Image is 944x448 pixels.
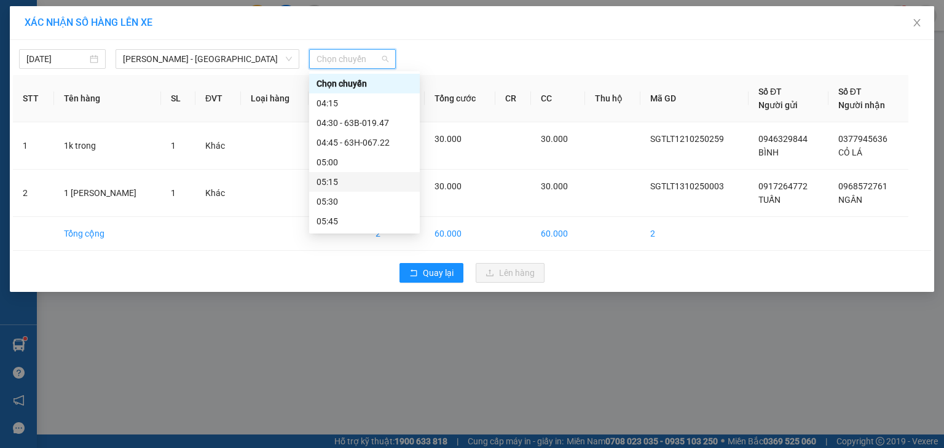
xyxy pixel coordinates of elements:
b: [STREET_ADDRESS][PERSON_NAME] [6,34,83,58]
span: Người gửi [758,100,798,110]
span: rollback [409,269,418,278]
div: 04:15 [317,96,412,110]
span: 30.000 [435,134,462,144]
div: 05:45 [317,214,412,228]
span: TUẤN [758,195,781,205]
span: environment [85,22,93,30]
span: phone [6,62,15,71]
div: Biên Nhận Hàng gởi [6,77,178,101]
span: Chọn chuyến [317,50,388,68]
td: 2 [640,217,749,251]
div: 05:00 [317,155,412,169]
span: 0377945636 [838,134,887,144]
div: Chọn chuyến [309,74,420,93]
td: Tổng cộng [54,217,161,251]
span: down [285,55,293,63]
div: 05:15 [317,175,412,189]
span: Số ĐT [758,87,782,96]
span: CỎ LÁ [838,147,862,157]
th: Tên hàng [54,75,161,122]
td: Khác [195,122,241,170]
span: XÁC NHẬN SỐ HÀNG LÊN XE [25,17,152,28]
span: close [912,18,922,28]
input: 13/10/2025 [26,52,87,66]
th: ĐVT [195,75,241,122]
th: SL [161,75,195,122]
th: CR [495,75,531,122]
th: Tổng cước [425,75,495,122]
span: NGÂN [838,195,862,205]
b: 0901222058 [17,61,66,71]
b: 42 Ấp Bắc, P10, [GEOGRAPHIC_DATA] [85,21,161,58]
th: CC [531,75,585,122]
td: 2 [366,217,425,251]
td: 60.000 [531,217,585,251]
span: 0946329844 [758,134,808,144]
span: BÌNH [758,147,779,157]
span: 30.000 [541,134,568,144]
span: SGTLT1210250259 [650,134,724,144]
th: Loại hàng [241,75,309,122]
button: Close [900,6,934,41]
th: STT [13,75,54,122]
span: 1 [171,141,176,151]
span: 30.000 [541,181,568,191]
span: phone [85,62,93,71]
span: 0917264772 [758,181,808,191]
div: 04:30 - 63B-019.47 [317,116,412,130]
th: Thu hộ [585,75,640,122]
td: 1k trong [54,122,161,170]
span: SGTLT1310250003 [650,181,724,191]
span: environment [6,22,15,30]
button: rollbackQuay lại [399,263,463,283]
div: 05:30 [317,195,412,208]
td: Khác [195,170,241,217]
td: 2 [13,170,54,217]
b: 0901222073 [95,61,144,71]
span: 0968572761 [838,181,887,191]
span: Quay lại [423,266,454,280]
button: uploadLên hàng [476,263,545,283]
td: 1 [13,122,54,170]
div: 04:45 - 63H-067.22 [317,136,412,149]
span: Hồ Chí Minh - Mỹ Tho [123,50,292,68]
th: Mã GD [640,75,749,122]
td: 60.000 [425,217,495,251]
span: Người nhận [838,100,885,110]
span: 30.000 [435,181,462,191]
span: 1 [171,188,176,198]
div: Chọn chuyến [317,77,412,90]
span: Số ĐT [838,87,862,96]
td: 1 [PERSON_NAME] [54,170,161,217]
